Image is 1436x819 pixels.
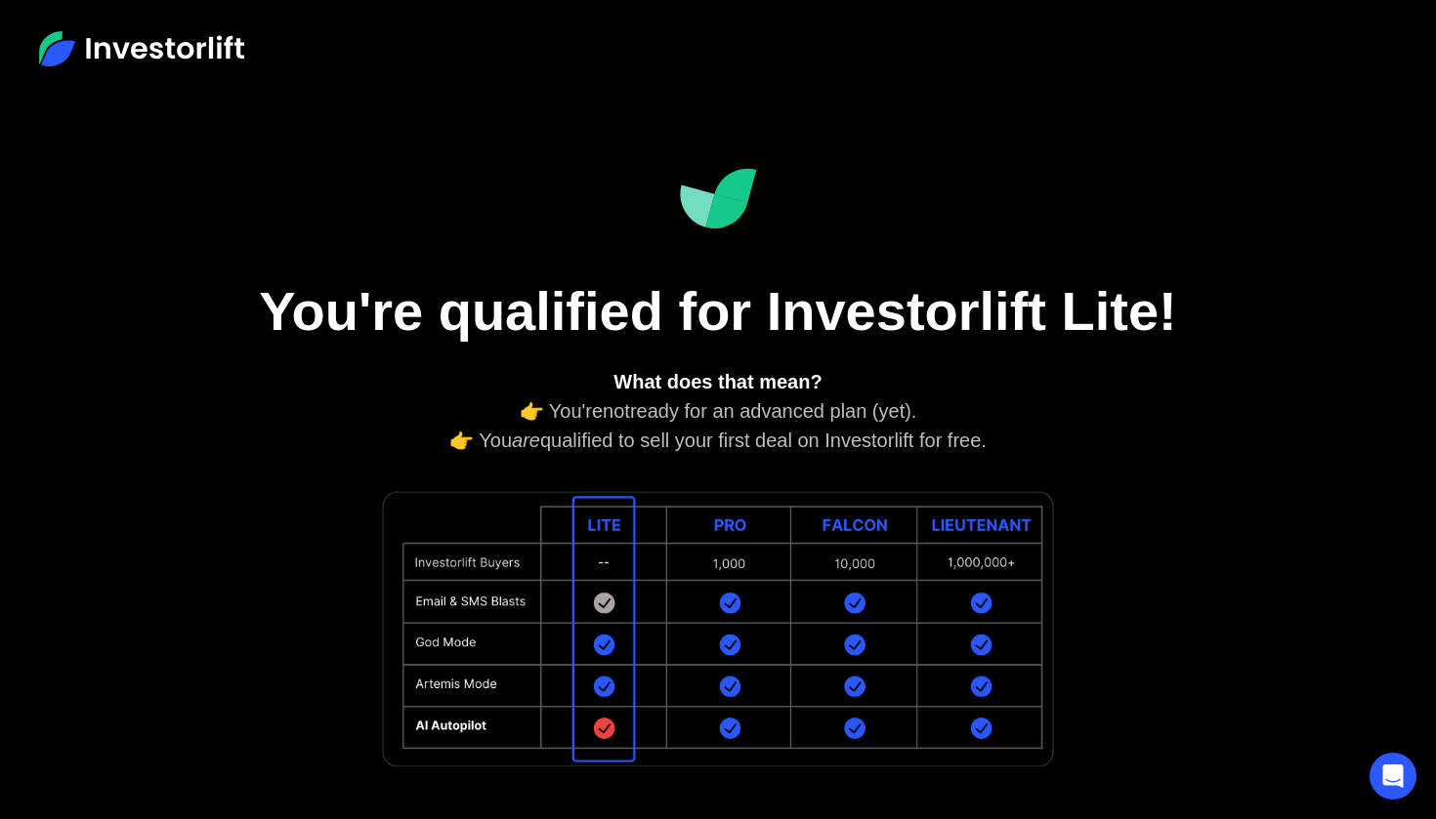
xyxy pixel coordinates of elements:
[603,400,630,422] em: not
[230,278,1206,344] h1: You're qualified for Investorlift Lite!
[679,168,757,229] img: Investorlift Dashboard
[1370,753,1416,799] div: Open Intercom Messenger
[298,367,1138,455] div: 👉 You're ready for an advanced plan (yet). 👉 You qualified to sell your first deal on Investorlif...
[512,430,540,451] em: are
[613,371,822,392] strong: What does that mean?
